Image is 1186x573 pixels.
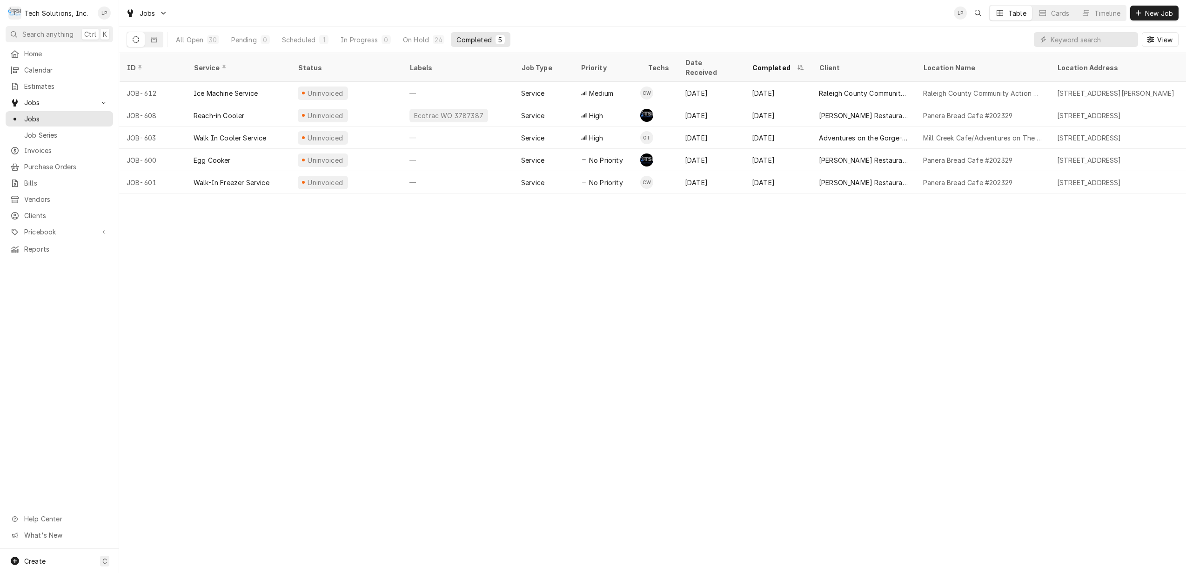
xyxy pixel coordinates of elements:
[176,35,203,45] div: All Open
[923,88,1042,98] div: Raleigh County Community Action Association
[677,127,744,149] div: [DATE]
[456,35,491,45] div: Completed
[923,178,1012,187] div: Panera Bread Cafe #202329
[22,29,74,39] span: Search anything
[640,87,653,100] div: CW
[819,63,906,73] div: Client
[640,109,653,122] div: AF
[581,63,631,73] div: Priority
[819,111,908,120] div: [PERSON_NAME] Restaurant Group
[6,111,113,127] a: Jobs
[6,127,113,143] a: Job Series
[119,104,186,127] div: JOB-608
[6,511,113,526] a: Go to Help Center
[102,556,107,566] span: C
[6,192,113,207] a: Vendors
[521,133,544,143] div: Service
[24,162,108,172] span: Purchase Orders
[413,111,484,120] div: Ecotrac WO 3787387
[589,155,623,165] span: No Priority
[6,46,113,61] a: Home
[127,63,177,73] div: ID
[954,7,967,20] div: Lisa Paschal's Avatar
[1057,63,1174,73] div: Location Address
[119,82,186,104] div: JOB-612
[1057,88,1175,98] div: [STREET_ADDRESS][PERSON_NAME]
[119,149,186,171] div: JOB-600
[298,63,393,73] div: Status
[24,530,107,540] span: What's New
[685,58,735,77] div: Date Received
[24,227,94,237] span: Pricebook
[194,178,269,187] div: Walk-In Freezer Service
[589,111,603,120] span: High
[971,6,985,20] button: Open search
[819,155,908,165] div: [PERSON_NAME] Restaurant Group
[24,194,108,204] span: Vendors
[321,35,327,45] div: 1
[6,175,113,191] a: Bills
[6,143,113,158] a: Invoices
[923,155,1012,165] div: Panera Bread Cafe #202329
[307,133,344,143] div: Uninvoiced
[98,7,111,20] div: LP
[640,87,653,100] div: Coleton Wallace's Avatar
[84,29,96,39] span: Ctrl
[140,8,155,18] span: Jobs
[1057,111,1121,120] div: [STREET_ADDRESS]
[122,6,171,21] a: Go to Jobs
[648,63,670,73] div: Techs
[521,88,544,98] div: Service
[923,111,1012,120] div: Panera Bread Cafe #202329
[6,159,113,174] a: Purchase Orders
[6,26,113,42] button: Search anythingCtrlK
[6,62,113,78] a: Calendar
[1008,8,1026,18] div: Table
[521,178,544,187] div: Service
[8,7,21,20] div: T
[744,171,811,193] div: [DATE]
[24,514,107,524] span: Help Center
[194,88,258,98] div: Ice Machine Service
[435,35,442,45] div: 24
[640,176,653,189] div: CW
[194,111,244,120] div: Reach-in Cooler
[819,88,908,98] div: Raleigh County Community Action Association
[589,88,613,98] span: Medium
[402,82,514,104] div: —
[640,131,653,144] div: OT
[744,82,811,104] div: [DATE]
[744,127,811,149] div: [DATE]
[1155,35,1174,45] span: View
[954,7,967,20] div: LP
[640,153,653,167] div: SB
[194,63,281,73] div: Service
[409,63,506,73] div: Labels
[744,104,811,127] div: [DATE]
[282,35,315,45] div: Scheduled
[403,35,429,45] div: On Hold
[119,171,186,193] div: JOB-601
[24,114,108,124] span: Jobs
[103,29,107,39] span: K
[677,104,744,127] div: [DATE]
[677,171,744,193] div: [DATE]
[1094,8,1120,18] div: Timeline
[24,178,108,188] span: Bills
[402,127,514,149] div: —
[744,149,811,171] div: [DATE]
[24,81,108,91] span: Estimates
[307,111,344,120] div: Uninvoiced
[1143,8,1175,18] span: New Job
[402,149,514,171] div: —
[24,65,108,75] span: Calendar
[819,178,908,187] div: [PERSON_NAME] Restaurant Group
[640,131,653,144] div: Otis Tooley's Avatar
[194,155,231,165] div: Egg Cooker
[231,35,257,45] div: Pending
[307,88,344,98] div: Uninvoiced
[6,79,113,94] a: Estimates
[24,211,108,220] span: Clients
[1130,6,1179,20] button: New Job
[24,557,46,565] span: Create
